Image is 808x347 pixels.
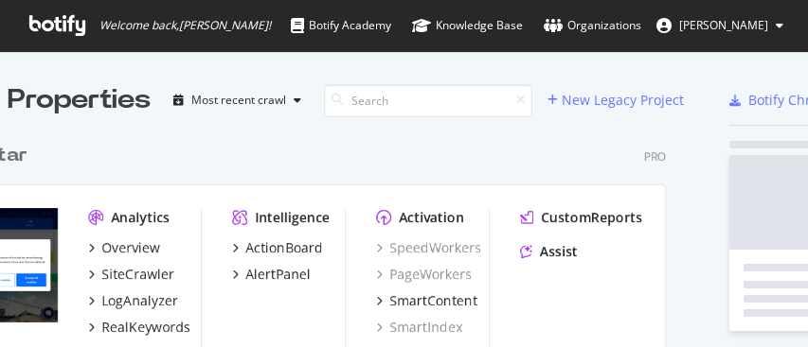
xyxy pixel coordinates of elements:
a: SmartContent [376,291,477,310]
a: RealKeywords [88,318,190,337]
div: Organizations [544,16,641,35]
a: PageWorkers [376,265,472,284]
button: [PERSON_NAME] [641,10,799,41]
div: Overview [101,238,160,257]
span: Welcome back, [PERSON_NAME] ! [99,18,271,33]
a: SiteCrawler [88,265,174,284]
a: LogAnalyzer [88,291,178,310]
div: RealKeywords [101,318,190,337]
div: Botify Academy [291,16,391,35]
button: New Legacy Project [548,85,684,115]
div: SmartContent [389,291,477,310]
input: Search [324,84,532,117]
div: New Legacy Project [562,91,684,110]
a: CustomReports [520,208,642,227]
a: Overview [88,238,160,257]
a: ActionBoard [232,238,323,257]
div: ActionBoard [245,238,323,257]
div: Pro [644,148,666,165]
a: SpeedWorkers [376,238,481,257]
div: Intelligence [255,208,330,227]
button: Most recent crawl [166,85,309,115]
a: AlertPanel [232,265,311,284]
div: CustomReports [541,208,642,227]
div: Most recent crawl [191,95,286,106]
div: LogAnalyzer [101,291,178,310]
a: SmartIndex [376,318,462,337]
div: Assist [540,242,578,261]
a: Assist [520,242,578,261]
div: Knowledge Base [412,16,523,35]
a: New Legacy Project [548,92,684,108]
div: SiteCrawler [101,265,174,284]
div: AlertPanel [245,265,311,284]
div: Activation [399,208,464,227]
span: Da Silva Eva [679,17,768,33]
div: Analytics [111,208,170,227]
